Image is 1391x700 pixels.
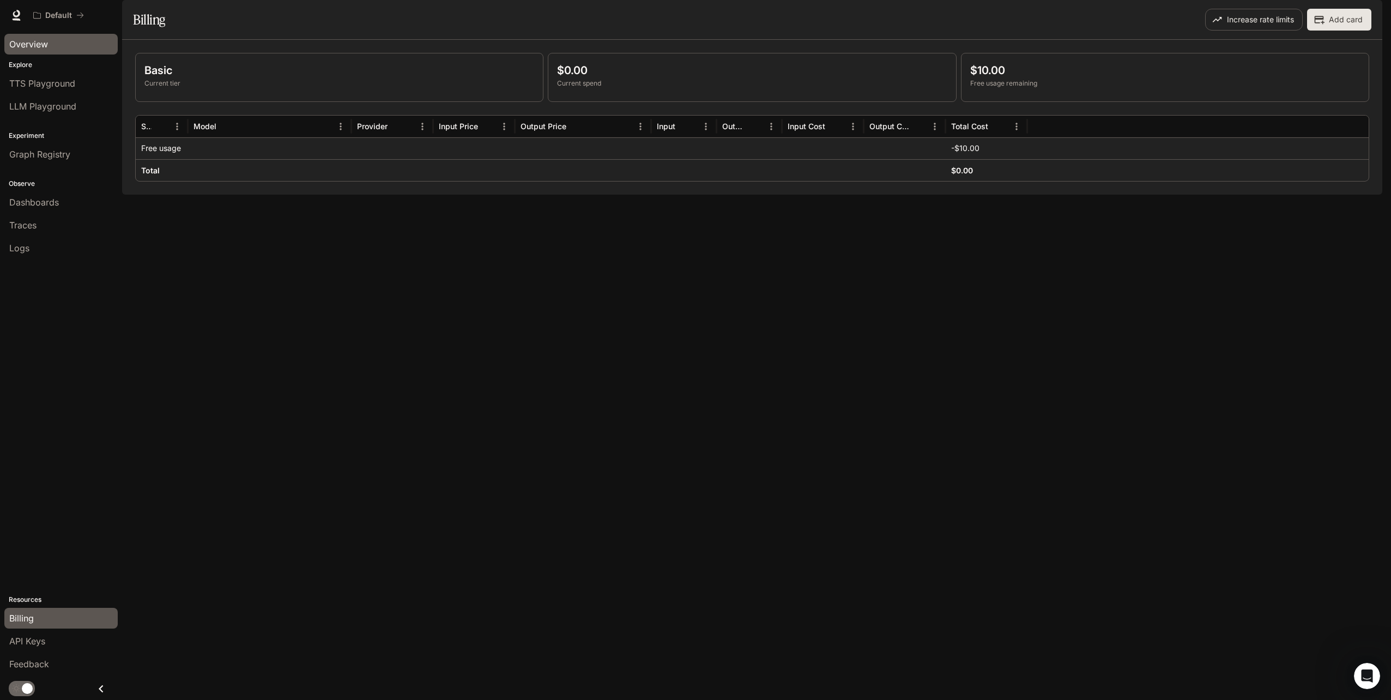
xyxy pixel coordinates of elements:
h6: $0.00 [951,165,973,176]
p: Free usage remaining [970,79,1360,88]
p: Default [45,11,72,20]
button: Sort [567,118,584,135]
button: Menu [845,118,861,135]
button: Menu [698,118,714,135]
p: Basic [144,62,534,79]
div: Service [141,122,152,131]
div: Provider [357,122,388,131]
button: Menu [1008,118,1025,135]
p: $0.00 [557,62,947,79]
button: Menu [414,118,431,135]
button: Sort [989,118,1006,135]
button: Menu [927,118,943,135]
button: Sort [217,118,234,135]
button: Sort [479,118,495,135]
button: Menu [332,118,349,135]
iframe: Intercom live chat [1354,663,1380,689]
div: Total Cost [951,122,988,131]
div: Input Price [439,122,478,131]
button: All workspaces [28,4,89,26]
button: Menu [632,118,649,135]
button: Sort [153,118,169,135]
p: -$10.00 [951,143,979,154]
div: Output Cost [869,122,909,131]
h1: Billing [133,9,165,31]
div: Output Price [521,122,566,131]
p: Current spend [557,79,947,88]
button: Menu [169,118,185,135]
button: Sort [747,118,763,135]
button: Increase rate limits [1205,9,1303,31]
button: Menu [763,118,779,135]
p: Free usage [141,143,181,154]
button: Sort [910,118,927,135]
div: Output [722,122,746,131]
button: Add card [1307,9,1371,31]
div: Input Cost [788,122,825,131]
h6: Total [141,165,160,176]
p: $10.00 [970,62,1360,79]
button: Sort [389,118,405,135]
div: Model [193,122,216,131]
div: Input [657,122,675,131]
button: Sort [826,118,843,135]
button: Menu [496,118,512,135]
button: Sort [676,118,693,135]
p: Current tier [144,79,534,88]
